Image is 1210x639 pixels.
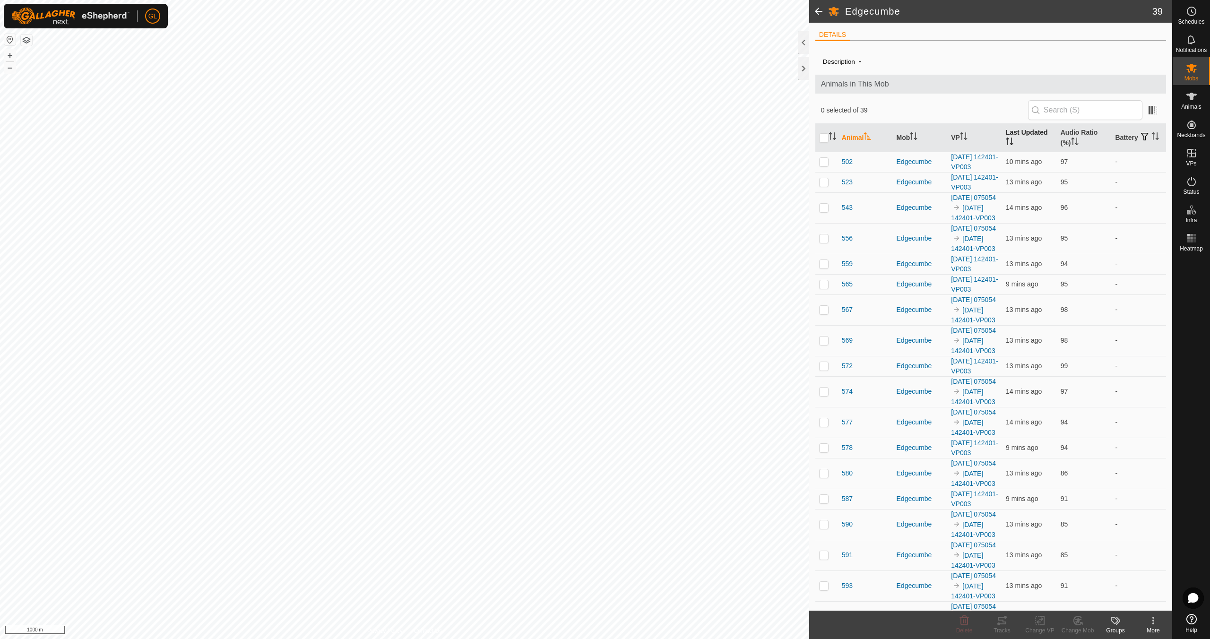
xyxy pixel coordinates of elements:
[951,603,996,610] a: [DATE] 075054
[1006,280,1038,288] span: 27 Aug 2025, 7:41 am
[960,134,968,141] p-sorticon: Activate to sort
[1111,458,1166,489] td: -
[367,627,403,635] a: Privacy Policy
[1185,217,1197,223] span: Infra
[897,157,944,167] div: Edgecumbe
[1134,626,1172,635] div: More
[1111,172,1166,192] td: -
[1111,223,1166,254] td: -
[1006,306,1042,313] span: 27 Aug 2025, 7:36 am
[1097,626,1134,635] div: Groups
[1111,254,1166,274] td: -
[897,468,944,478] div: Edgecumbe
[1006,337,1042,344] span: 27 Aug 2025, 7:36 am
[951,541,996,549] a: [DATE] 075054
[897,336,944,345] div: Edgecumbe
[1111,152,1166,172] td: -
[1111,601,1166,632] td: -
[842,581,853,591] span: 593
[897,387,944,397] div: Edgecumbe
[845,6,1152,17] h2: Edgecumbe
[1071,139,1079,147] p-sorticon: Activate to sort
[1061,260,1068,268] span: 94
[1006,551,1042,559] span: 27 Aug 2025, 7:36 am
[823,58,855,65] label: Description
[983,626,1021,635] div: Tracks
[956,627,973,634] span: Delete
[910,134,917,141] p-sorticon: Activate to sort
[4,34,16,45] button: Reset Map
[1006,469,1042,477] span: 27 Aug 2025, 7:37 am
[897,443,944,453] div: Edgecumbe
[1151,134,1159,141] p-sorticon: Activate to sort
[1111,407,1166,438] td: -
[842,259,853,269] span: 559
[1006,495,1038,502] span: 27 Aug 2025, 7:40 am
[1184,76,1198,81] span: Mobs
[897,305,944,315] div: Edgecumbe
[4,62,16,73] button: –
[1183,189,1199,195] span: Status
[953,234,960,242] img: to
[893,124,948,152] th: Mob
[1177,132,1205,138] span: Neckbands
[897,259,944,269] div: Edgecumbe
[1176,47,1207,53] span: Notifications
[1006,234,1042,242] span: 27 Aug 2025, 7:36 am
[953,337,960,344] img: to
[897,177,944,187] div: Edgecumbe
[897,279,944,289] div: Edgecumbe
[1111,438,1166,458] td: -
[842,361,853,371] span: 572
[1111,376,1166,407] td: -
[1186,161,1196,166] span: VPs
[951,459,996,467] a: [DATE] 075054
[1111,570,1166,601] td: -
[1061,388,1068,395] span: 97
[1178,19,1204,25] span: Schedules
[1006,388,1042,395] span: 27 Aug 2025, 7:36 am
[951,204,995,222] a: [DATE] 142401-VP003
[951,276,998,293] a: [DATE] 142401-VP003
[842,387,853,397] span: 574
[951,225,996,232] a: [DATE] 075054
[1061,495,1068,502] span: 91
[864,134,871,141] p-sorticon: Activate to sort
[1152,4,1163,18] span: 39
[1057,124,1112,152] th: Audio Ratio (%)
[1061,280,1068,288] span: 95
[1173,610,1210,637] a: Help
[1111,124,1166,152] th: Battery
[951,552,995,569] a: [DATE] 142401-VP003
[842,279,853,289] span: 565
[842,157,853,167] span: 502
[1111,356,1166,376] td: -
[1061,551,1068,559] span: 85
[897,519,944,529] div: Edgecumbe
[953,469,960,477] img: to
[951,439,998,457] a: [DATE] 142401-VP003
[829,134,836,141] p-sorticon: Activate to sort
[1111,325,1166,356] td: -
[951,306,995,324] a: [DATE] 142401-VP003
[951,235,995,252] a: [DATE] 142401-VP003
[842,494,853,504] span: 587
[1061,469,1068,477] span: 86
[1180,246,1203,251] span: Heatmap
[842,336,853,345] span: 569
[1006,444,1038,451] span: 27 Aug 2025, 7:41 am
[842,177,853,187] span: 523
[897,233,944,243] div: Edgecumbe
[1061,158,1068,165] span: 97
[4,50,16,61] button: +
[1006,260,1042,268] span: 27 Aug 2025, 7:37 am
[951,490,998,508] a: [DATE] 142401-VP003
[897,203,944,213] div: Edgecumbe
[1061,582,1068,589] span: 91
[953,418,960,426] img: to
[1059,626,1097,635] div: Change Mob
[897,581,944,591] div: Edgecumbe
[414,627,442,635] a: Contact Us
[1006,362,1042,370] span: 27 Aug 2025, 7:37 am
[1002,124,1057,152] th: Last Updated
